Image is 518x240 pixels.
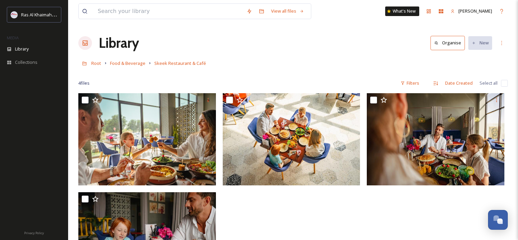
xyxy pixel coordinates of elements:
[11,11,18,18] img: Logo_RAKTDA_RGB-01.png
[110,59,145,67] a: Food & Beverage
[488,210,508,230] button: Open Chat
[91,60,101,66] span: Root
[268,4,308,18] a: View all files
[458,8,492,14] span: [PERSON_NAME]
[223,93,360,185] img: Skeek (2).jpg
[154,60,206,66] span: Skeek Restaurant & Café
[24,231,44,235] span: Privacy Policy
[15,59,37,66] span: Collections
[7,35,19,40] span: MEDIA
[442,76,476,90] div: Date Created
[78,80,90,86] span: 4 file s
[21,11,117,18] span: Ras Al Khaimah Tourism Development Authority
[397,76,423,90] div: Filters
[447,4,496,18] a: [PERSON_NAME]
[24,228,44,237] a: Privacy Policy
[91,59,101,67] a: Root
[78,93,216,185] img: Skeek (3).jpg
[94,4,243,19] input: Search your library
[367,93,504,185] img: Skeek (1).jpg
[430,36,465,50] button: Organise
[154,59,206,67] a: Skeek Restaurant & Café
[110,60,145,66] span: Food & Beverage
[385,6,419,16] a: What's New
[99,33,139,53] a: Library
[468,36,492,50] button: New
[480,80,498,86] span: Select all
[430,36,468,50] a: Organise
[15,46,29,52] span: Library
